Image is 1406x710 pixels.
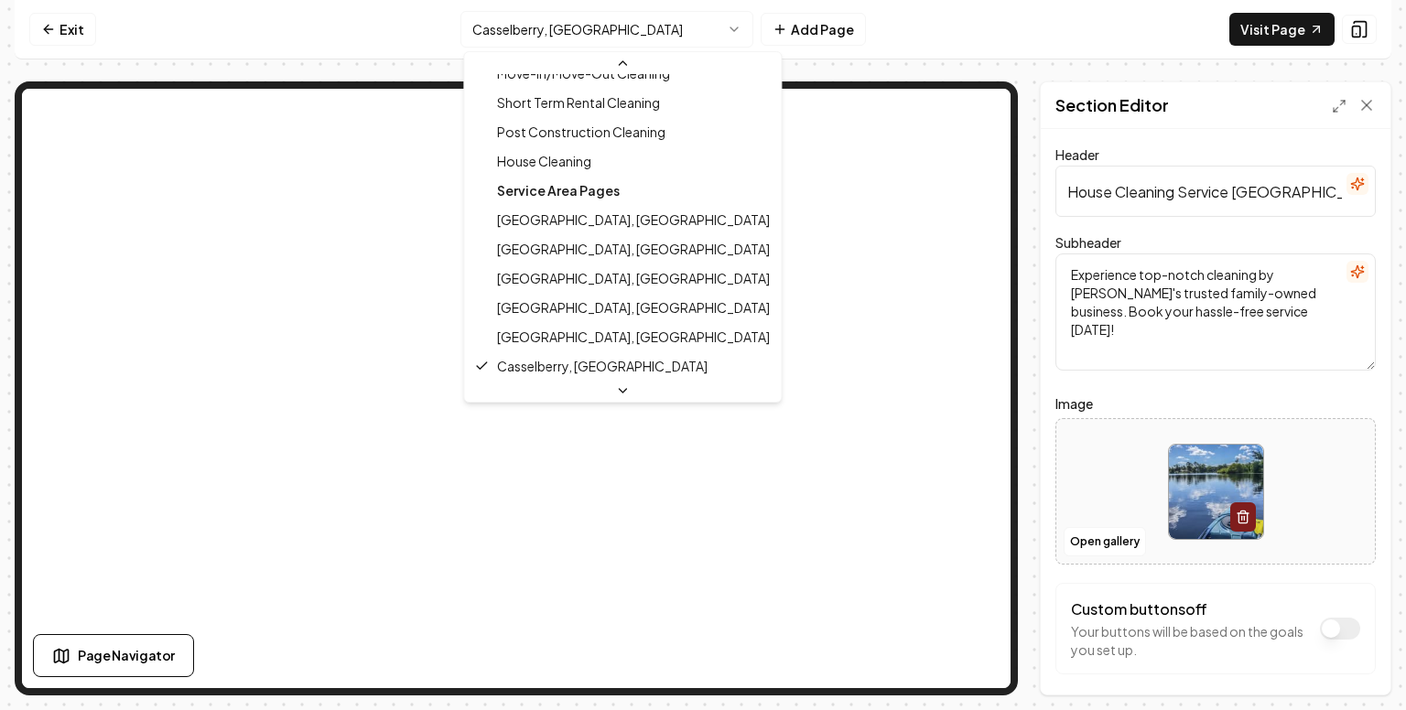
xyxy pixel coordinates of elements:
[497,240,770,258] span: [GEOGRAPHIC_DATA], [GEOGRAPHIC_DATA]
[468,176,777,205] div: Service Area Pages
[497,93,660,112] span: Short Term Rental Cleaning
[497,210,770,229] span: [GEOGRAPHIC_DATA], [GEOGRAPHIC_DATA]
[497,152,591,170] span: House Cleaning
[497,123,665,141] span: Post Construction Cleaning
[497,357,708,375] span: Casselberry, [GEOGRAPHIC_DATA]
[497,328,770,346] span: [GEOGRAPHIC_DATA], [GEOGRAPHIC_DATA]
[497,298,770,317] span: [GEOGRAPHIC_DATA], [GEOGRAPHIC_DATA]
[497,269,770,287] span: [GEOGRAPHIC_DATA], [GEOGRAPHIC_DATA]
